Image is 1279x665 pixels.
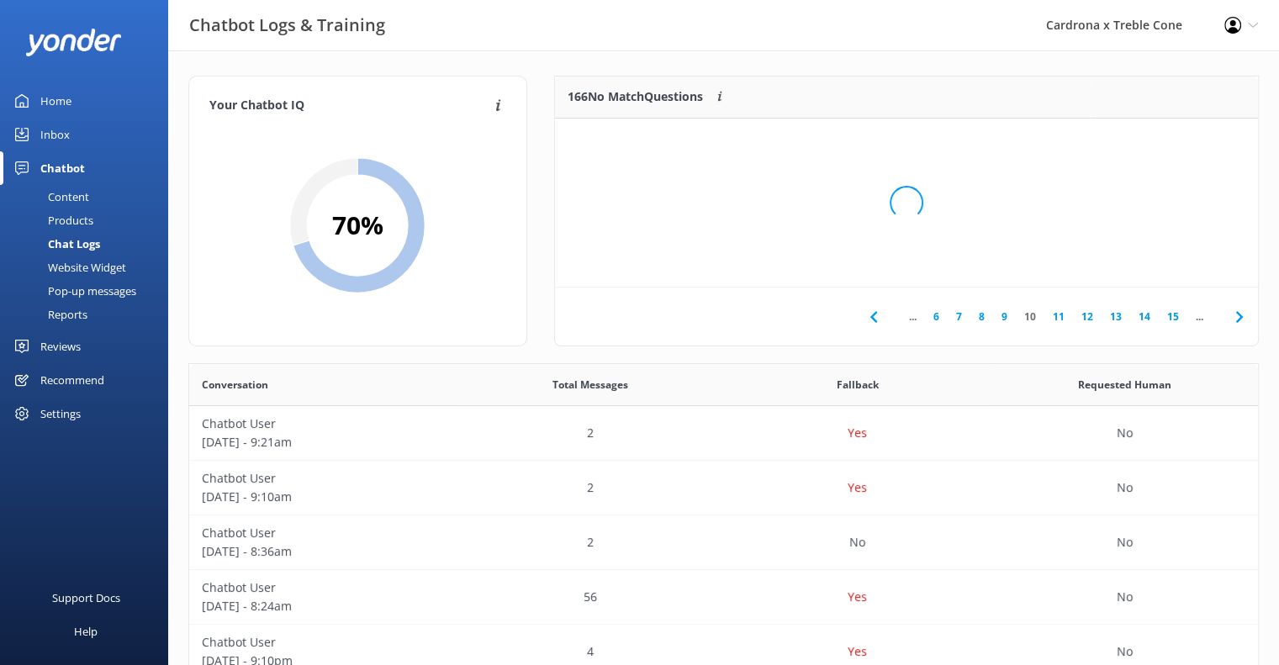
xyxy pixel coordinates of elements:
[202,377,268,393] span: Conversation
[1117,642,1133,661] p: No
[40,397,81,430] div: Settings
[40,84,71,118] div: Home
[25,29,122,56] img: yonder-white-logo.png
[10,256,126,279] div: Website Widget
[202,524,444,542] p: Chatbot User
[10,303,168,326] a: Reports
[40,151,85,185] div: Chatbot
[848,588,867,606] p: Yes
[10,279,136,303] div: Pop-up messages
[10,232,168,256] a: Chat Logs
[202,414,444,433] p: Chatbot User
[848,642,867,661] p: Yes
[189,570,1258,625] div: row
[568,87,703,106] p: 166 No Match Questions
[74,615,98,648] div: Help
[10,185,168,208] a: Content
[10,279,168,303] a: Pop-up messages
[189,406,1258,461] div: row
[10,232,100,256] div: Chat Logs
[10,185,89,208] div: Content
[1117,588,1133,606] p: No
[52,581,120,615] div: Support Docs
[209,97,490,115] h4: Your Chatbot IQ
[40,330,81,363] div: Reviews
[552,377,628,393] span: Total Messages
[10,303,87,326] div: Reports
[555,119,1258,287] div: grid
[202,542,444,561] p: [DATE] - 8:36am
[584,588,597,606] p: 56
[189,12,385,39] h3: Chatbot Logs & Training
[40,118,70,151] div: Inbox
[202,597,444,615] p: [DATE] - 8:24am
[10,208,93,232] div: Products
[202,433,444,451] p: [DATE] - 9:21am
[202,633,444,652] p: Chatbot User
[189,515,1258,570] div: row
[10,208,168,232] a: Products
[849,533,865,552] p: No
[40,363,104,397] div: Recommend
[1117,533,1133,552] p: No
[587,642,594,661] p: 4
[202,469,444,488] p: Chatbot User
[202,578,444,597] p: Chatbot User
[587,533,594,552] p: 2
[189,461,1258,515] div: row
[10,256,168,279] a: Website Widget
[332,205,383,245] h2: 70 %
[202,488,444,506] p: [DATE] - 9:10am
